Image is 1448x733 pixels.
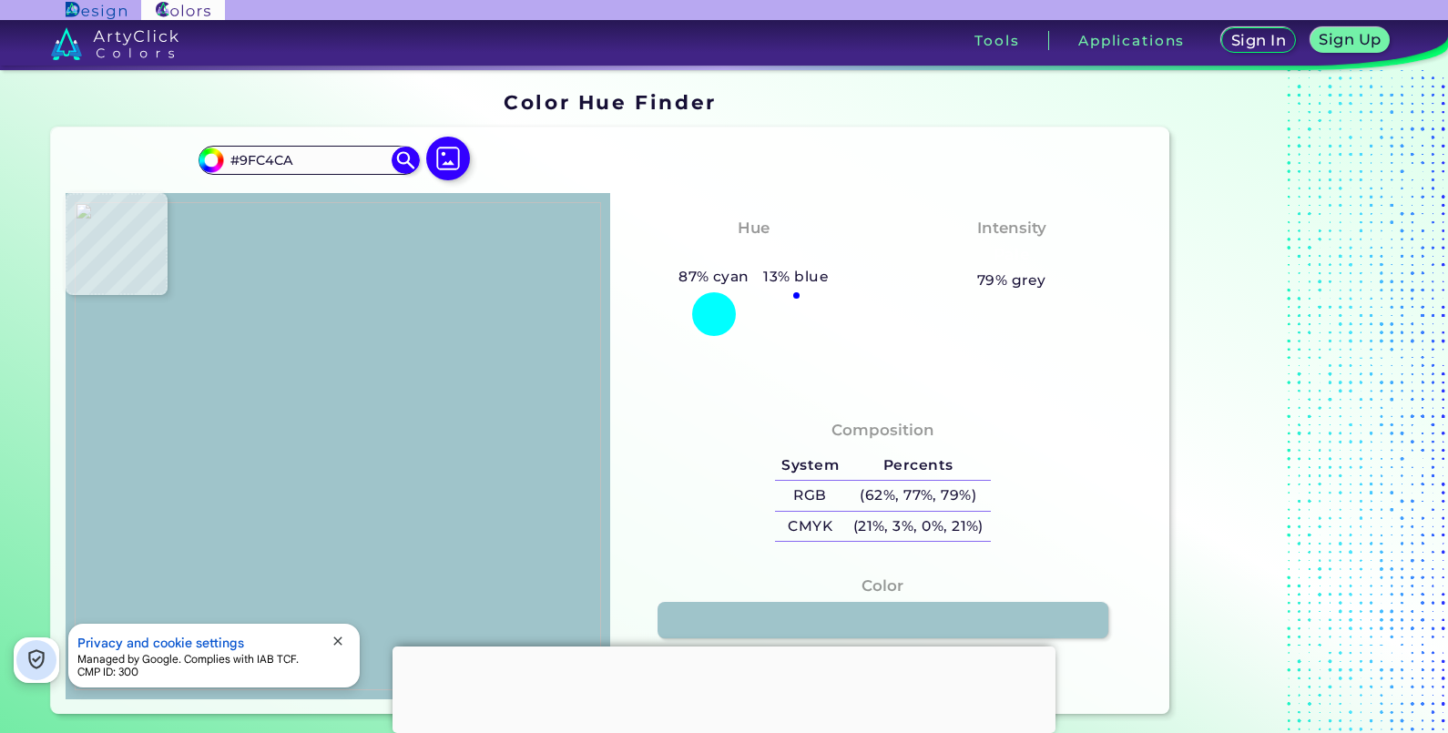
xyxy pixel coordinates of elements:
[738,215,770,241] h4: Hue
[974,34,1019,47] h3: Tools
[831,417,934,443] h4: Composition
[775,481,846,511] h5: RGB
[1233,34,1284,47] h5: Sign In
[757,265,836,289] h5: 13% blue
[1177,85,1404,721] iframe: Advertisement
[695,244,813,266] h3: Bluish Cyan
[1224,28,1293,52] a: Sign In
[985,244,1037,266] h3: Pale
[1078,34,1185,47] h3: Applications
[1313,28,1388,52] a: Sign Up
[66,2,127,19] img: ArtyClick Design logo
[842,645,923,667] h3: #9FC4CA
[671,265,756,289] h5: 87% cyan
[426,137,470,180] img: icon picture
[51,27,179,60] img: logo_artyclick_colors_white.svg
[977,269,1046,292] h5: 79% grey
[392,147,419,174] img: icon search
[504,88,716,116] h1: Color Hue Finder
[775,512,846,542] h5: CMYK
[862,573,903,599] h4: Color
[846,451,991,481] h5: Percents
[846,512,991,542] h5: (21%, 3%, 0%, 21%)
[75,202,601,690] img: f40a7348-c4b1-4823-8f0f-b48ec3650c16
[775,451,846,481] h5: System
[224,148,393,172] input: type color..
[1321,33,1380,46] h5: Sign Up
[393,646,1055,728] iframe: Advertisement
[977,215,1046,241] h4: Intensity
[846,481,991,511] h5: (62%, 77%, 79%)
